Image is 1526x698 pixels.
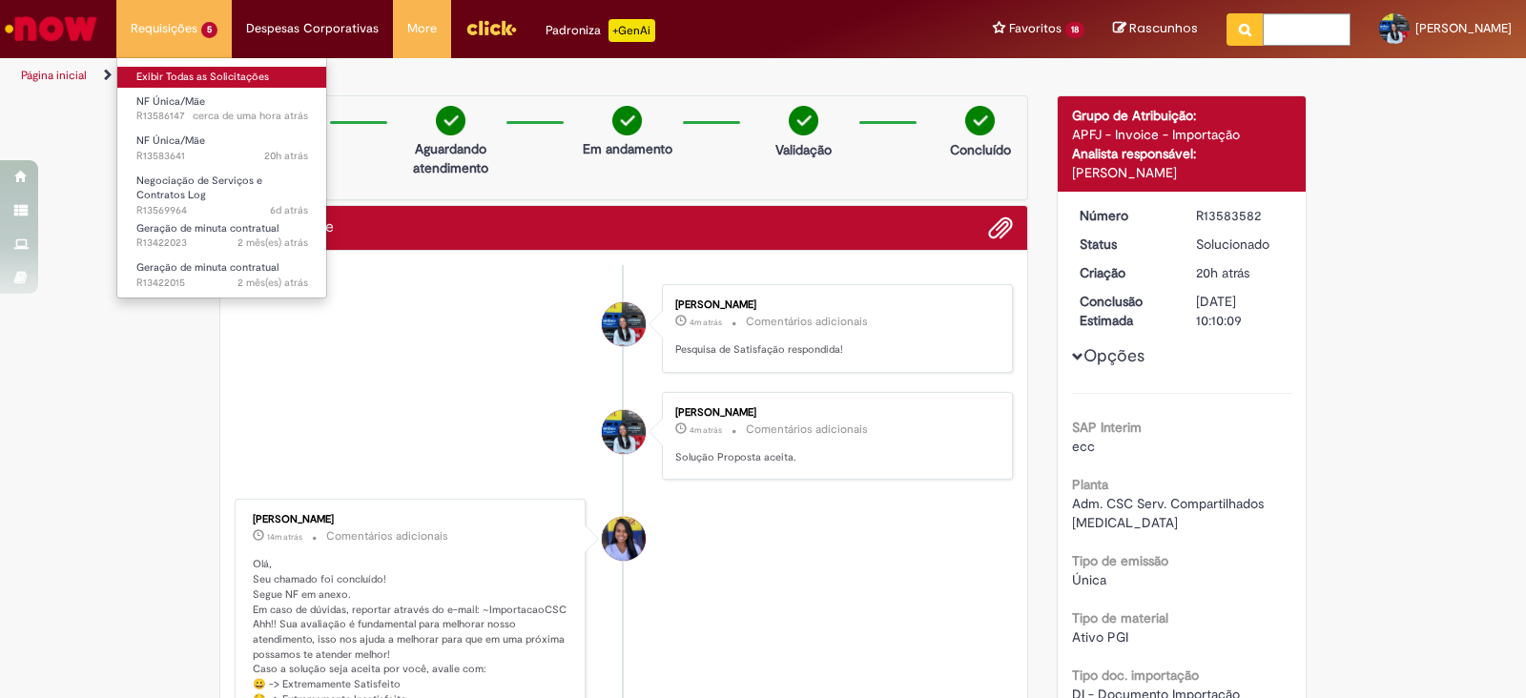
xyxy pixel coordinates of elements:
time: 15/08/2025 18:44:02 [237,236,308,250]
span: ecc [1072,438,1095,455]
button: Pesquisar [1227,13,1264,46]
time: 30/09/2025 19:36:09 [264,149,308,163]
ul: Requisições [116,57,327,298]
span: Geração de minuta contratual [136,260,278,275]
span: 20h atrás [1196,264,1249,281]
p: Validação [775,140,832,159]
a: Aberto R13586147 : NF Única/Mãe [117,92,327,127]
p: Solução Proposta aceita. [675,450,993,465]
a: Aberto R13422015 : Geração de minuta contratual [117,257,327,293]
span: Requisições [131,19,197,38]
p: Pesquisa de Satisfação respondida! [675,342,993,358]
dt: Criação [1065,263,1183,282]
dt: Status [1065,235,1183,254]
span: 2 mês(es) atrás [237,236,308,250]
span: 5 [201,22,217,38]
div: [PERSON_NAME] [1072,163,1292,182]
img: check-circle-green.png [965,106,995,135]
dt: Conclusão Estimada [1065,292,1183,330]
span: cerca de uma hora atrás [193,109,308,123]
div: R13583582 [1196,206,1285,225]
p: Concluído [950,140,1011,159]
img: check-circle-green.png [436,106,465,135]
button: Adicionar anexos [988,216,1013,240]
span: 2 mês(es) atrás [237,276,308,290]
p: Em andamento [583,139,672,158]
a: Exibir Todas as Solicitações [117,67,327,88]
div: Flavia Lopes Da Costa [602,302,646,346]
p: +GenAi [608,19,655,42]
b: SAP Interim [1072,419,1142,436]
time: 01/10/2025 14:53:48 [267,531,302,543]
span: [PERSON_NAME] [1415,20,1512,36]
span: R13569964 [136,203,308,218]
div: Vanesa Cardoso Da Silva Barros [602,517,646,561]
span: R13422015 [136,276,308,291]
span: Rascunhos [1129,19,1198,37]
a: Rascunhos [1113,20,1198,38]
span: Negociação de Serviços e Contratos Log [136,174,262,203]
div: [PERSON_NAME] [253,514,570,525]
time: 01/10/2025 15:04:28 [690,317,722,328]
dt: Número [1065,206,1183,225]
time: 26/09/2025 11:01:05 [270,203,308,217]
span: NF Única/Mãe [136,94,205,109]
b: Planta [1072,476,1108,493]
div: APFJ - Invoice - Importação [1072,125,1292,144]
span: Despesas Corporativas [246,19,379,38]
span: 4m atrás [690,424,722,436]
div: 30/09/2025 18:55:18 [1196,263,1285,282]
a: Aberto R13422023 : Geração de minuta contratual [117,218,327,254]
a: Aberto R13583641 : NF Única/Mãe [117,131,327,166]
div: [PERSON_NAME] [675,407,993,419]
b: Tipo doc. importação [1072,667,1199,684]
div: Padroniza [546,19,655,42]
span: 14m atrás [267,531,302,543]
b: Tipo de emissão [1072,552,1168,569]
div: Analista responsável: [1072,144,1292,163]
span: 4m atrás [690,317,722,328]
span: Geração de minuta contratual [136,221,278,236]
small: Comentários adicionais [746,421,868,438]
span: Única [1072,571,1106,588]
a: Página inicial [21,68,87,83]
div: Flavia Lopes Da Costa [602,410,646,454]
ul: Trilhas de página [14,58,1003,93]
time: 01/10/2025 14:04:45 [193,109,308,123]
span: 18 [1065,22,1084,38]
time: 15/08/2025 18:33:25 [237,276,308,290]
div: [PERSON_NAME] [675,299,993,311]
span: Adm. CSC Serv. Compartilhados [MEDICAL_DATA] [1072,495,1268,531]
span: Ativo PGI [1072,628,1128,646]
div: Solucionado [1196,235,1285,254]
small: Comentários adicionais [746,314,868,330]
p: Aguardando atendimento [404,139,497,177]
a: Aberto R13569964 : Negociação de Serviços e Contratos Log [117,171,327,212]
span: R13583641 [136,149,308,164]
div: Grupo de Atribuição: [1072,106,1292,125]
time: 01/10/2025 15:03:57 [690,424,722,436]
img: ServiceNow [2,10,100,48]
span: 6d atrás [270,203,308,217]
span: More [407,19,437,38]
small: Comentários adicionais [326,528,448,544]
img: click_logo_yellow_360x200.png [465,13,517,42]
div: [DATE] 10:10:09 [1196,292,1285,330]
span: 20h atrás [264,149,308,163]
b: Tipo de material [1072,609,1168,626]
img: check-circle-green.png [789,106,818,135]
span: R13586147 [136,109,308,124]
img: check-circle-green.png [612,106,642,135]
span: R13422023 [136,236,308,251]
span: NF Única/Mãe [136,133,205,148]
time: 30/09/2025 18:55:18 [1196,264,1249,281]
span: Favoritos [1009,19,1062,38]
